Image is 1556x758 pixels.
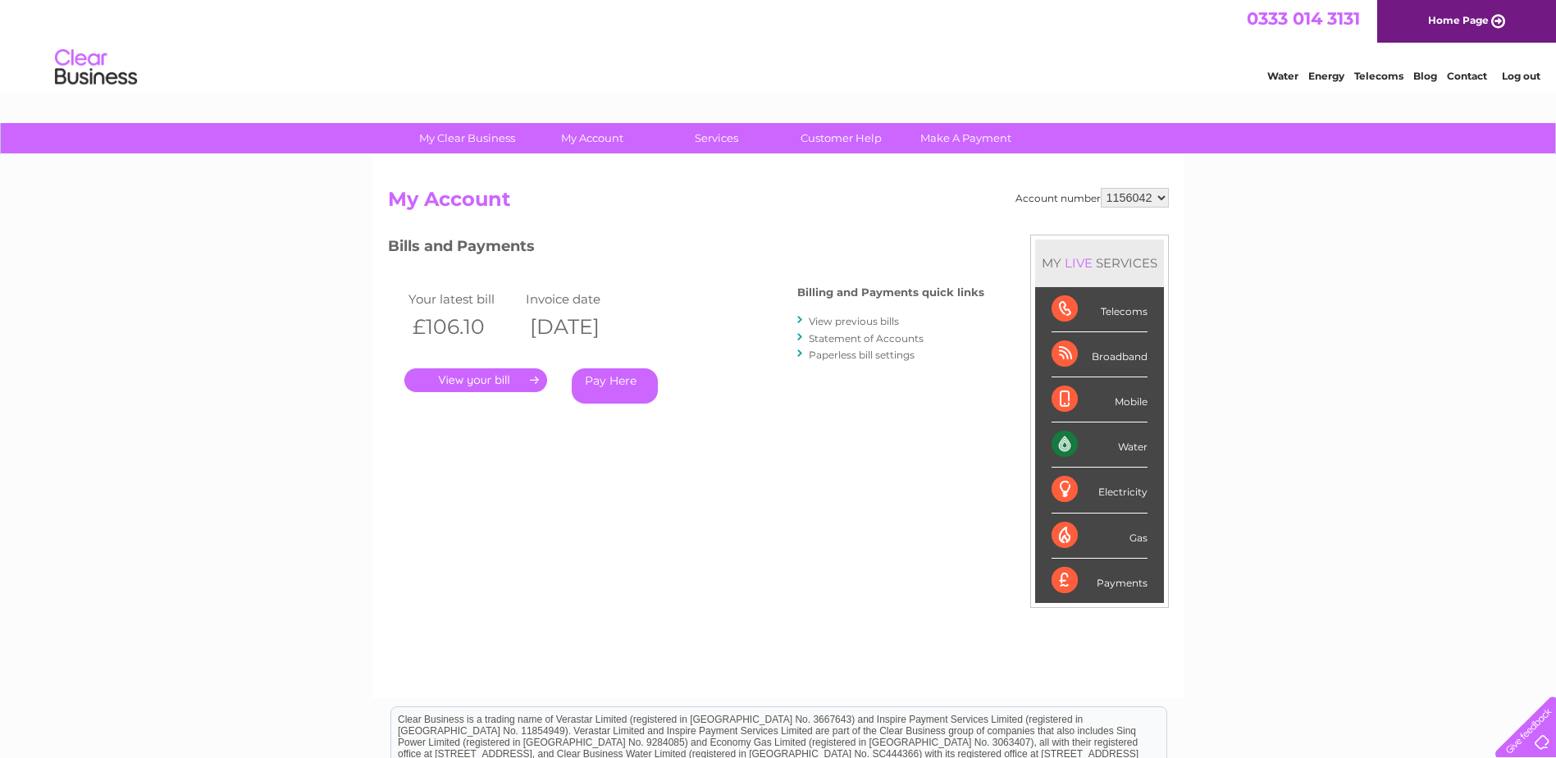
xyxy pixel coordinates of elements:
[54,43,138,93] img: logo.png
[773,123,909,153] a: Customer Help
[1447,70,1487,82] a: Contact
[399,123,535,153] a: My Clear Business
[1354,70,1403,82] a: Telecoms
[898,123,1034,153] a: Make A Payment
[404,288,522,310] td: Your latest bill
[1308,70,1344,82] a: Energy
[524,123,659,153] a: My Account
[522,310,640,344] th: [DATE]
[1052,287,1148,332] div: Telecoms
[797,286,984,299] h4: Billing and Payments quick links
[809,349,915,361] a: Paperless bill settings
[1247,8,1360,29] a: 0333 014 3131
[388,188,1169,219] h2: My Account
[404,368,547,392] a: .
[809,332,924,345] a: Statement of Accounts
[1061,255,1096,271] div: LIVE
[391,9,1166,80] div: Clear Business is a trading name of Verastar Limited (registered in [GEOGRAPHIC_DATA] No. 3667643...
[809,315,899,327] a: View previous bills
[1052,468,1148,513] div: Electricity
[404,310,522,344] th: £106.10
[1052,559,1148,603] div: Payments
[1502,70,1540,82] a: Log out
[388,235,984,263] h3: Bills and Payments
[649,123,784,153] a: Services
[1052,332,1148,377] div: Broadband
[522,288,640,310] td: Invoice date
[1035,240,1164,286] div: MY SERVICES
[1413,70,1437,82] a: Blog
[1052,514,1148,559] div: Gas
[1015,188,1169,208] div: Account number
[572,368,658,404] a: Pay Here
[1052,422,1148,468] div: Water
[1267,70,1298,82] a: Water
[1052,377,1148,422] div: Mobile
